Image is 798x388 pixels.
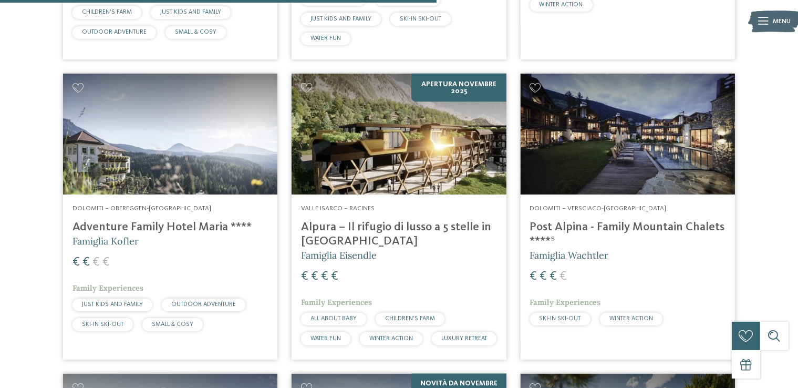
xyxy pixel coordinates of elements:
[521,74,735,195] img: Post Alpina - Family Mountain Chalets ****ˢ
[301,249,377,261] span: Famiglia Eisendle
[72,220,268,234] h4: Adventure Family Hotel Maria ****
[301,270,308,283] span: €
[102,256,110,269] span: €
[609,315,653,322] span: WINTER ACTION
[292,74,506,195] img: Cercate un hotel per famiglie? Qui troverete solo i migliori!
[82,321,123,328] span: SKI-IN SKI-OUT
[321,270,328,283] span: €
[92,256,100,269] span: €
[310,335,341,342] span: WATER FUN
[530,270,537,283] span: €
[369,335,413,342] span: WINTER ACTION
[175,29,216,35] span: SMALL & COSY
[540,270,547,283] span: €
[82,301,143,308] span: JUST KIDS AND FAMILY
[160,9,221,15] span: JUST KIDS AND FAMILY
[310,16,371,22] span: JUST KIDS AND FAMILY
[301,205,375,212] span: Valle Isarco – Racines
[63,74,277,195] img: Adventure Family Hotel Maria ****
[63,74,277,359] a: Cercate un hotel per famiglie? Qui troverete solo i migliori! Dolomiti – Obereggen-[GEOGRAPHIC_DA...
[530,249,609,261] span: Famiglia Wachtler
[540,315,581,322] span: SKI-IN SKI-OUT
[301,298,372,307] span: Family Experiences
[560,270,567,283] span: €
[292,74,506,359] a: Cercate un hotel per famiglie? Qui troverete solo i migliori! Apertura novembre 2025 Valle Isarco...
[72,235,139,247] span: Famiglia Kofler
[530,205,667,212] span: Dolomiti – Versciaco-[GEOGRAPHIC_DATA]
[521,74,735,359] a: Cercate un hotel per famiglie? Qui troverete solo i migliori! Dolomiti – Versciaco-[GEOGRAPHIC_DA...
[72,256,80,269] span: €
[530,220,726,249] h4: Post Alpina - Family Mountain Chalets ****ˢ
[540,2,583,8] span: WINTER ACTION
[530,298,601,307] span: Family Experiences
[310,35,341,42] span: WATER FUN
[72,283,143,293] span: Family Experiences
[311,270,318,283] span: €
[171,301,236,308] span: OUTDOOR ADVENTURE
[310,315,357,322] span: ALL ABOUT BABY
[550,270,557,283] span: €
[72,205,211,212] span: Dolomiti – Obereggen-[GEOGRAPHIC_DATA]
[152,321,193,328] span: SMALL & COSY
[441,335,487,342] span: LUXURY RETREAT
[82,29,147,35] span: OUTDOOR ADVENTURE
[331,270,338,283] span: €
[82,256,90,269] span: €
[400,16,441,22] span: SKI-IN SKI-OUT
[82,9,132,15] span: CHILDREN’S FARM
[301,220,496,249] h4: Alpura – Il rifugio di lusso a 5 stelle in [GEOGRAPHIC_DATA]
[385,315,435,322] span: CHILDREN’S FARM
